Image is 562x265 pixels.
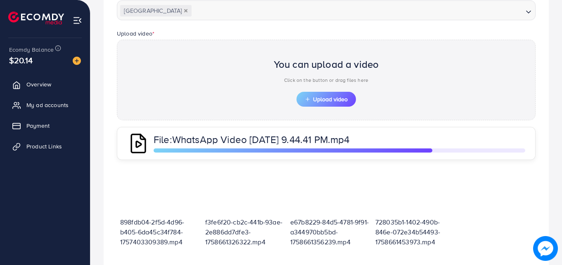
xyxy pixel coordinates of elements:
span: $20.14 [9,54,33,66]
div: Search for option [117,0,536,20]
span: WhatsApp Video [DATE] 9.44.41 PM.mp4 [172,132,350,146]
p: f3fe6f20-cb2c-441b-93ae-2e886dd7dfe3-1758661326322.mp4 [205,217,284,247]
span: My ad accounts [26,101,69,109]
img: QAAAABJRU5ErkJggg== [127,132,149,155]
p: Click on the button or drag files here [274,75,379,85]
label: Upload video [117,29,154,38]
p: 898fdb04-2f5d-4d96-b405-6da45c34f784-1757403309389.mp4 [120,217,199,247]
span: Product Links [26,142,62,150]
button: Upload video [296,92,356,107]
p: e67b8229-84d5-4781-9f91-a344970bb5bd-1758661356239.mp4 [290,217,369,247]
a: Overview [6,76,84,93]
img: menu [73,16,82,25]
img: image [73,57,81,65]
img: image [533,236,558,261]
button: Deselect Pakistan [184,9,188,13]
input: Search for option [192,5,522,17]
p: 728035b1-1402-490b-846e-072e34b54493-1758661453973.mp4 [375,217,454,247]
h2: You can upload a video [274,58,379,70]
span: [GEOGRAPHIC_DATA] [120,5,192,17]
span: Payment [26,122,50,130]
a: Payment [6,117,84,134]
a: My ad accounts [6,97,84,113]
img: logo [8,12,64,24]
span: Ecomdy Balance [9,45,54,54]
span: Overview [26,80,51,88]
p: File: [154,134,422,144]
span: Upload video [305,96,348,102]
a: Product Links [6,138,84,155]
